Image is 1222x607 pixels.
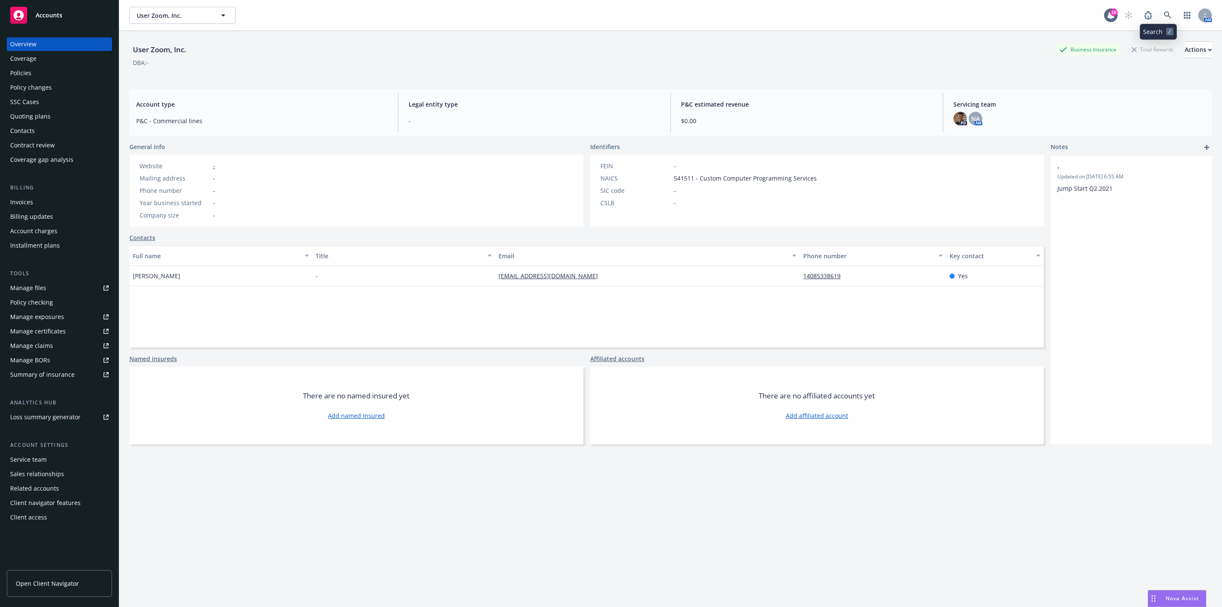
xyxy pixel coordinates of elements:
[495,246,800,266] button: Email
[1055,44,1121,55] div: Business Insurance
[36,12,62,19] span: Accounts
[7,37,112,51] a: Overview
[1120,7,1137,24] a: Start snowing
[10,281,46,295] div: Manage files
[590,354,645,363] a: Affiliated accounts
[10,124,35,138] div: Contacts
[10,224,57,238] div: Account charges
[10,110,50,123] div: Quoting plans
[213,186,215,195] span: -
[800,246,946,266] button: Phone number
[328,411,385,420] a: Add named insured
[1127,44,1178,55] div: Total Rewards
[10,310,64,324] div: Manage exposures
[7,368,112,381] a: Summary of insurance
[10,95,39,109] div: SSC Cases
[213,211,215,220] span: -
[7,3,112,27] a: Accounts
[600,174,670,183] div: NAICS
[7,184,112,192] div: Billing
[759,391,875,401] span: There are no affiliated accounts yet
[674,186,676,195] span: -
[7,398,112,407] div: Analytics hub
[1140,7,1157,24] a: Report a Bug
[681,116,933,125] span: $0.00
[1051,142,1068,152] span: Notes
[499,272,605,280] a: [EMAIL_ADDRESS][DOMAIN_NAME]
[10,66,31,80] div: Policies
[971,114,980,123] span: NA
[10,37,36,51] div: Overview
[674,198,676,207] span: -
[16,579,79,588] span: Open Client Navigator
[7,310,112,324] a: Manage exposures
[136,100,388,109] span: Account type
[499,251,787,260] div: Email
[1110,8,1118,16] div: 18
[140,211,210,220] div: Company size
[1057,184,1113,192] span: Jump Start Q2.2021
[1148,590,1206,607] button: Nova Assist
[312,246,495,266] button: Title
[7,325,112,338] a: Manage certificates
[7,124,112,138] a: Contacts
[213,174,215,183] span: -
[7,210,112,223] a: Billing updates
[600,198,670,207] div: CSLB
[140,161,210,170] div: Website
[7,269,112,278] div: Tools
[7,138,112,152] a: Contract review
[950,251,1031,260] div: Key contact
[10,195,33,209] div: Invoices
[129,246,312,266] button: Full name
[7,110,112,123] a: Quoting plans
[10,467,64,481] div: Sales relationships
[1057,173,1205,181] span: Updated on [DATE] 6:55 AM
[10,296,53,309] div: Policy checking
[10,410,81,424] div: Loss summary generator
[7,496,112,510] a: Client navigator features
[1166,595,1199,602] span: Nova Assist
[316,251,482,260] div: Title
[7,467,112,481] a: Sales relationships
[1202,142,1212,152] a: add
[958,271,968,280] span: Yes
[133,271,180,280] span: [PERSON_NAME]
[10,52,36,65] div: Coverage
[129,233,155,242] a: Contacts
[10,453,47,466] div: Service team
[1057,163,1183,172] span: -
[10,368,75,381] div: Summary of insurance
[1159,7,1176,24] a: Search
[10,239,60,252] div: Installment plans
[133,251,300,260] div: Full name
[213,198,215,207] span: -
[10,210,53,223] div: Billing updates
[133,58,149,67] div: DBA: -
[786,411,848,420] a: Add affiliated account
[316,271,318,280] span: -
[10,81,52,94] div: Policy changes
[10,511,47,524] div: Client access
[213,162,215,170] a: -
[590,142,620,151] span: Identifiers
[140,198,210,207] div: Year business started
[137,11,210,20] span: User Zoom, Inc.
[7,441,112,449] div: Account settings
[803,251,933,260] div: Phone number
[1185,41,1212,58] button: Actions
[10,482,59,495] div: Related accounts
[674,161,676,170] span: -
[10,353,50,367] div: Manage BORs
[140,174,210,183] div: Mailing address
[1051,156,1212,200] div: -Updated on [DATE] 6:55 AMJump Start Q2.2021
[129,44,190,55] div: User Zoom, Inc.
[600,186,670,195] div: SIC code
[10,153,73,167] div: Coverage gap analysis
[1179,7,1196,24] a: Switch app
[946,246,1044,266] button: Key contact
[953,112,967,125] img: photo
[10,325,66,338] div: Manage certificates
[140,186,210,195] div: Phone number
[674,174,817,183] span: 541511 - Custom Computer Programming Services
